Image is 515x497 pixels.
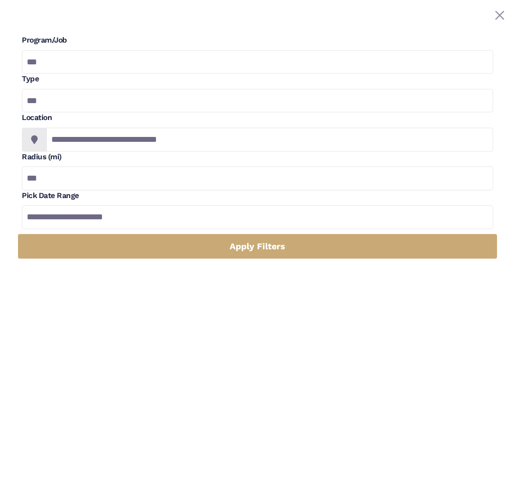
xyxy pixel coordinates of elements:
a: Apply Filters [17,233,498,259]
h4: Type [22,74,493,85]
button: Close [493,9,506,22]
h4: Program/Job [22,35,493,46]
h4: Location [22,112,493,123]
h4: Radius (mi) [22,152,62,163]
h4: Pick Date Range [22,190,493,201]
input: Location [46,128,493,152]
